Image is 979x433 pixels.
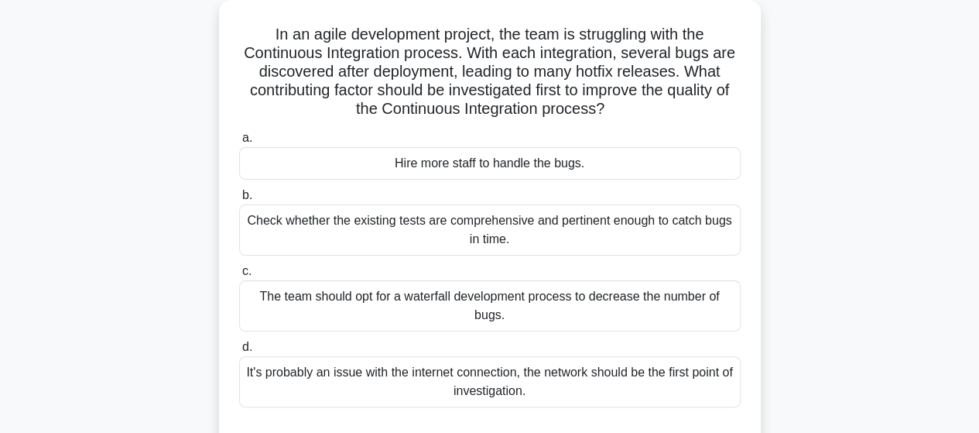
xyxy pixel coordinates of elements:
[238,25,742,119] h5: In an agile development project, the team is struggling with the Continuous Integration process. ...
[239,204,741,256] div: Check whether the existing tests are comprehensive and pertinent enough to catch bugs in time.
[239,356,741,407] div: It's probably an issue with the internet connection, the network should be the first point of inv...
[239,280,741,332] div: The team should opt for a waterfall development process to decrease the number of bugs.
[242,340,252,353] span: d.
[242,131,252,144] span: a.
[242,264,252,277] span: c.
[239,147,741,180] div: Hire more staff to handle the bugs.
[242,188,252,201] span: b.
